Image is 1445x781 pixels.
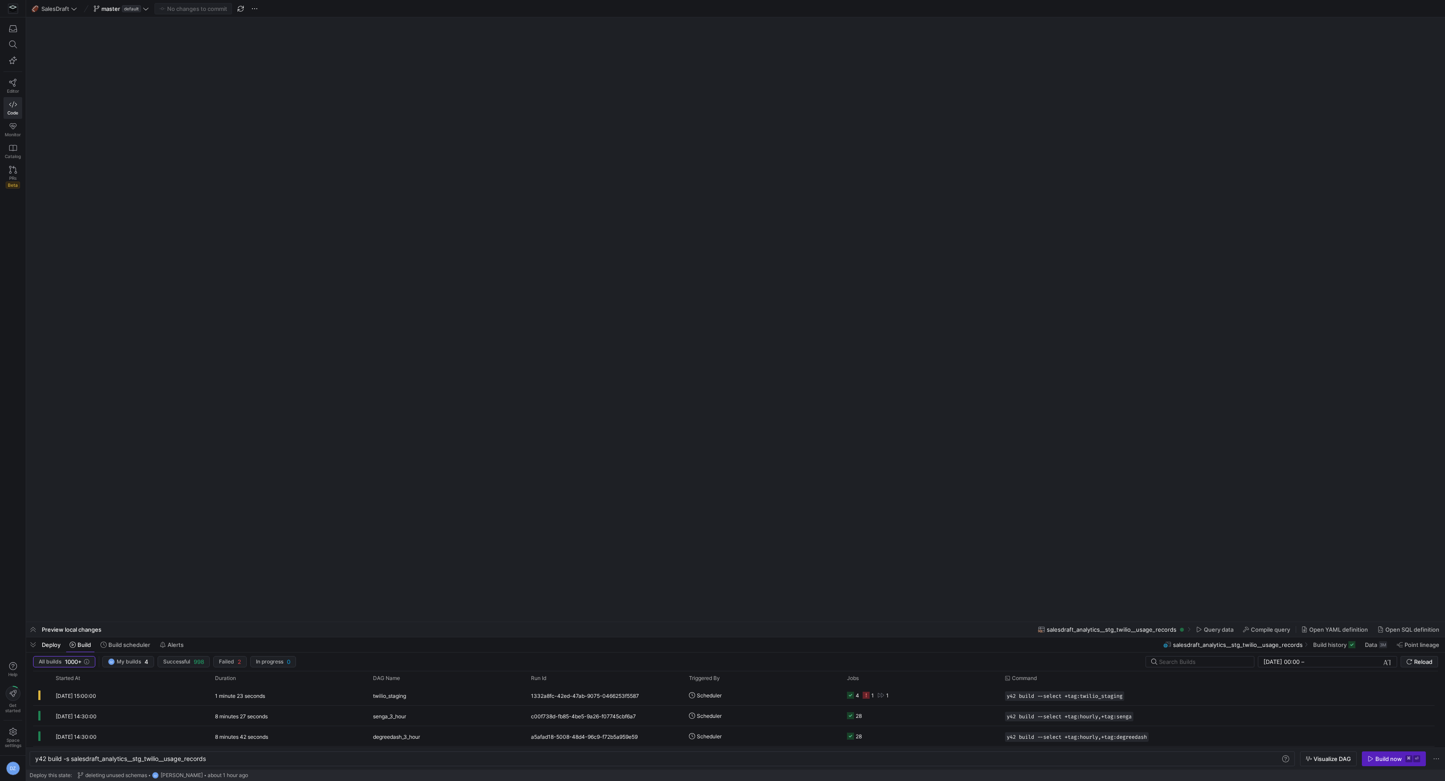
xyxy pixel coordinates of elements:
span: [DATE] 14:30:00 [56,713,97,720]
span: y42 build --select +tag:hourly,+tag:senga [1007,714,1132,720]
div: 28 [856,726,862,747]
span: y42 build --select +tag:hourly,+tag:degreedash [1007,734,1147,740]
div: Press SPACE to select this row. [33,726,1435,747]
button: 🏈SalesDraft [30,3,79,14]
span: about 1 hour ago [208,772,248,778]
div: c00f738d-fb85-4be5-9a26-f07745cbf6a7 [526,706,684,726]
div: de2319ad-5259-4394-882f-d2a8319b120d [526,747,684,767]
div: 3M [1379,641,1387,648]
y42-duration: 8 minutes 42 seconds [215,734,268,740]
span: All builds [39,659,61,665]
span: Scheduler [697,706,722,726]
span: master [101,5,120,12]
div: 1 [886,685,889,706]
span: – [1301,658,1304,665]
span: Build [77,641,91,648]
span: Compile query [1251,626,1290,633]
button: deleting unused schemasDZ[PERSON_NAME]about 1 hour ago [75,770,250,781]
button: Build now⌘⏎ [1362,751,1426,766]
button: Successful998 [158,656,210,667]
div: 4 [856,685,859,706]
div: Press SPACE to select this row. [33,747,1435,767]
span: 🏈 [32,6,38,12]
span: Run Id [531,675,546,681]
span: Alerts [168,641,184,648]
div: 1332a8fc-42ed-47ab-9075-0466253f5587 [526,685,684,705]
div: a5afad18-5008-48d4-96c9-f72b5a959e59 [526,726,684,746]
span: Successful [163,659,190,665]
span: Monitor [5,132,21,137]
span: Query data [1204,626,1233,633]
span: y42 build -s salesdraft_analytics__stg_twilio__usa [35,755,174,762]
span: blueraven_3_hour [373,747,416,768]
a: https://storage.googleapis.com/y42-prod-data-exchange/images/Yf2Qvegn13xqq0DljGMI0l8d5Zqtiw36EXr8... [3,1,22,16]
button: Reload [1401,656,1438,667]
button: masterdefault [91,3,151,14]
span: Catalog [5,154,21,159]
button: Alerts [156,637,188,652]
button: Visualize DAG [1300,751,1357,766]
div: DZ [108,658,115,665]
kbd: ⏎ [1413,755,1420,762]
a: Monitor [3,119,22,141]
button: Query data [1192,622,1237,637]
span: salesdraft_analytics__stg_twilio__usage_records [1173,641,1303,648]
button: In progress0 [250,656,296,667]
span: y42 build --select +tag:twilio_staging [1007,693,1122,699]
div: DZ [152,772,159,779]
span: 998 [194,658,204,665]
span: [PERSON_NAME] [161,772,203,778]
span: PRs [9,175,17,181]
span: 1000+ [65,658,82,665]
span: Open SQL definition [1385,626,1439,633]
span: ge_records [174,755,206,762]
span: DAG Name [373,675,400,681]
span: Data [1365,641,1377,648]
button: All builds1000+ [33,656,95,667]
span: Visualize DAG [1314,755,1351,762]
button: Build history [1309,637,1359,652]
span: In progress [256,659,283,665]
span: [DATE] 15:00:00 [56,693,96,699]
button: Open YAML definition [1297,622,1372,637]
button: Failed2 [213,656,247,667]
kbd: ⌘ [1405,755,1412,762]
span: Preview local changes [42,626,101,633]
a: Editor [3,75,22,97]
button: Point lineage [1393,637,1443,652]
span: Space settings [5,737,21,748]
span: Help [7,672,18,677]
span: Scheduler [697,726,722,747]
span: deleting unused schemas [85,772,147,778]
span: Build scheduler [108,641,150,648]
a: Code [3,97,22,119]
span: [DATE] 14:30:00 [56,734,97,740]
span: Scheduler [697,685,722,706]
span: Open YAML definition [1309,626,1368,633]
span: Build history [1313,641,1347,648]
button: DZMy builds4 [102,656,154,667]
span: 2 [238,658,241,665]
button: Build scheduler [97,637,154,652]
input: End datetime [1306,658,1363,665]
span: Point lineage [1405,641,1439,648]
span: Deploy this state: [30,772,72,778]
span: Reload [1414,658,1432,665]
span: Code [7,110,18,115]
span: degreedash_3_hour [373,727,420,747]
div: 1 [871,685,874,706]
span: Jobs [847,675,859,681]
span: senga_3_hour [373,706,406,727]
span: Get started [5,703,20,713]
span: Started At [56,675,80,681]
a: PRsBeta [3,162,22,192]
a: Catalog [3,141,22,162]
button: Build [66,637,95,652]
span: Editor [7,88,19,94]
span: default [122,5,141,12]
a: Spacesettings [3,724,22,752]
y42-duration: 8 minutes 27 seconds [215,713,268,720]
div: 28 [856,706,862,726]
span: Duration [215,675,236,681]
span: SalesDraft [41,5,69,12]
